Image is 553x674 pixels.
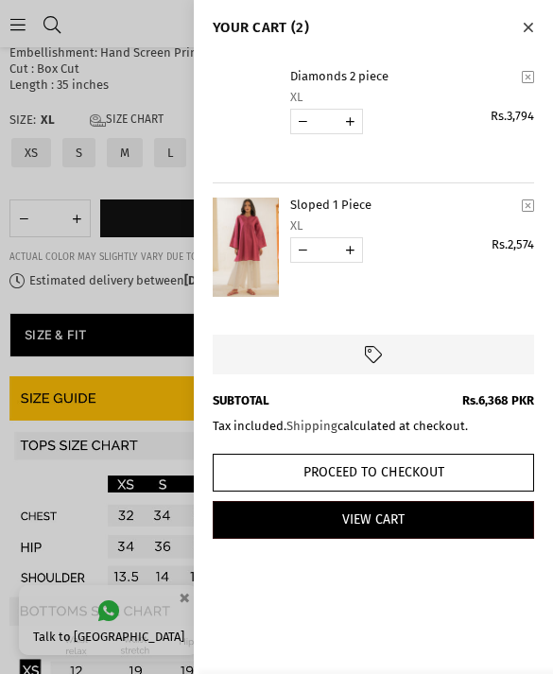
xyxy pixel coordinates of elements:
[290,69,515,85] a: Diamonds 2 piece
[213,419,534,435] div: Tax included. calculated at checkout.
[290,109,363,134] quantity-input: Quantity
[290,237,363,263] quantity-input: Quantity
[286,419,337,433] a: Shipping
[290,90,534,104] div: XL
[491,109,534,123] span: Rs.3,794
[462,393,534,407] span: Rs.6,368 PKR
[213,501,534,539] a: View Cart
[290,218,534,233] div: XL
[213,19,534,36] h4: YOUR CART (2)
[213,454,534,492] button: Proceed to Checkout
[290,198,515,214] a: Sloped 1 Piece
[492,237,534,251] span: Rs.2,574
[517,14,539,39] button: Close
[213,393,269,409] b: SUBTOTAL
